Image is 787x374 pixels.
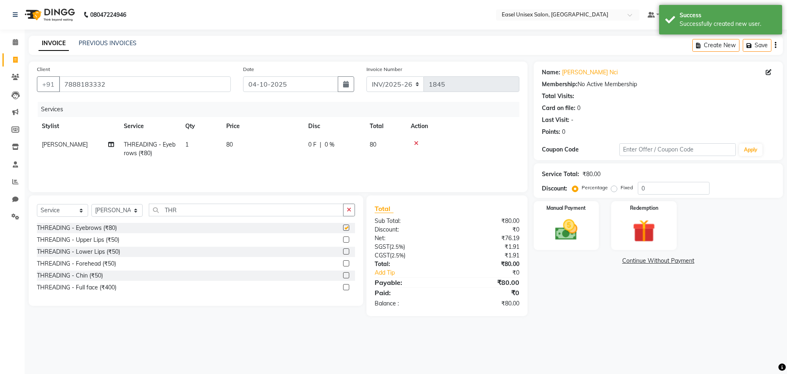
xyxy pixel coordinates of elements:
span: 0 % [325,140,334,149]
button: Save [743,39,771,52]
div: 0 [577,104,580,112]
div: - [571,116,573,124]
div: THREADING - Upper Lips (₹50) [37,236,119,244]
div: ₹0 [447,225,525,234]
span: 80 [226,141,233,148]
label: Date [243,66,254,73]
div: Successfully created new user. [680,20,776,28]
div: ₹80.00 [582,170,600,179]
button: Create New [692,39,739,52]
img: _gift.svg [626,217,662,245]
label: Fixed [621,184,633,191]
img: logo [21,3,77,26]
th: Qty [180,117,221,135]
div: Coupon Code [542,145,619,154]
div: Sub Total: [368,217,447,225]
div: Balance : [368,299,447,308]
label: Invoice Number [366,66,402,73]
div: ₹0 [460,268,525,277]
div: ₹1.91 [447,251,525,260]
div: Paid: [368,288,447,298]
div: THREADING - Chin (₹50) [37,271,103,280]
th: Stylist [37,117,119,135]
label: Percentage [582,184,608,191]
label: Manual Payment [546,204,586,212]
div: ₹1.91 [447,243,525,251]
span: 0 F [308,140,316,149]
div: 0 [562,128,565,136]
span: [PERSON_NAME] [42,141,88,148]
input: Search by Name/Mobile/Email/Code [59,76,231,92]
label: Client [37,66,50,73]
div: Total: [368,260,447,268]
div: THREADING - Forehead (₹50) [37,259,116,268]
a: Add Tip [368,268,460,277]
span: 1 [185,141,189,148]
a: PREVIOUS INVOICES [79,39,136,47]
span: 2.5% [391,243,403,250]
div: Services [38,102,525,117]
div: Name: [542,68,560,77]
span: SGST [375,243,389,250]
div: Last Visit: [542,116,569,124]
div: Membership: [542,80,578,89]
a: INVOICE [39,36,69,51]
th: Action [406,117,519,135]
th: Disc [303,117,365,135]
input: Enter Offer / Coupon Code [619,143,736,156]
label: Redemption [630,204,658,212]
div: Total Visits: [542,92,574,101]
div: Net: [368,234,447,243]
span: THREADING - Eyebrows (₹80) [124,141,175,157]
th: Total [365,117,406,135]
div: ₹76.19 [447,234,525,243]
div: THREADING - Full face (₹400) [37,283,116,292]
span: 80 [370,141,376,148]
div: ( ) [368,251,447,260]
div: THREADING - Lower Lips (₹50) [37,248,120,256]
button: Apply [739,144,762,156]
span: | [320,140,321,149]
div: ( ) [368,243,447,251]
div: ₹80.00 [447,217,525,225]
div: ₹80.00 [447,278,525,287]
input: Search or Scan [149,204,343,216]
div: Service Total: [542,170,579,179]
div: Payable: [368,278,447,287]
div: Discount: [368,225,447,234]
th: Price [221,117,303,135]
a: [PERSON_NAME] Nci [562,68,618,77]
span: CGST [375,252,390,259]
th: Service [119,117,180,135]
button: +91 [37,76,60,92]
div: ₹80.00 [447,260,525,268]
a: Continue Without Payment [535,257,781,265]
img: _cash.svg [548,217,585,243]
span: 2.5% [391,252,404,259]
div: Card on file: [542,104,575,112]
div: Discount: [542,184,567,193]
div: Points: [542,128,560,136]
div: ₹0 [447,288,525,298]
div: THREADING - Eyebrows (₹80) [37,224,117,232]
div: Success [680,11,776,20]
div: No Active Membership [542,80,775,89]
div: ₹80.00 [447,299,525,308]
b: 08047224946 [90,3,126,26]
span: Total [375,204,393,213]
